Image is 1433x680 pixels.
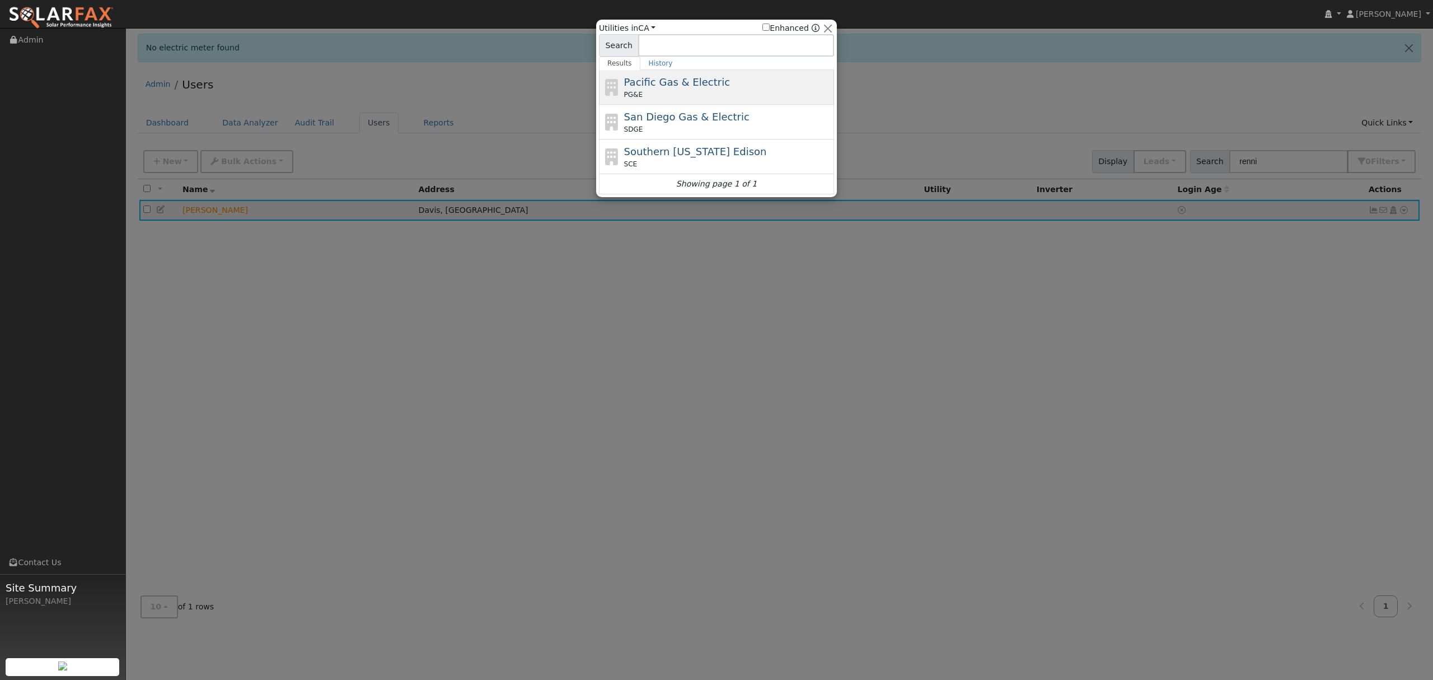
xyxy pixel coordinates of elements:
img: SolarFax [8,6,114,30]
a: Results [599,57,640,70]
span: Southern [US_STATE] Edison [624,146,767,157]
a: Enhanced Providers [812,24,819,32]
i: Showing page 1 of 1 [676,178,757,190]
span: Pacific Gas & Electric [624,76,730,88]
span: PG&E [624,90,643,100]
span: Utilities in [599,22,655,34]
span: SCE [624,159,638,169]
a: CA [638,24,655,32]
span: Show enhanced providers [762,22,819,34]
span: SDGE [624,124,643,134]
div: [PERSON_NAME] [6,595,120,607]
span: San Diego Gas & Electric [624,111,750,123]
span: Site Summary [6,580,120,595]
input: Enhanced [762,24,770,31]
img: retrieve [58,662,67,670]
a: History [640,57,681,70]
label: Enhanced [762,22,809,34]
span: [PERSON_NAME] [1356,10,1421,18]
span: Search [599,34,639,57]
